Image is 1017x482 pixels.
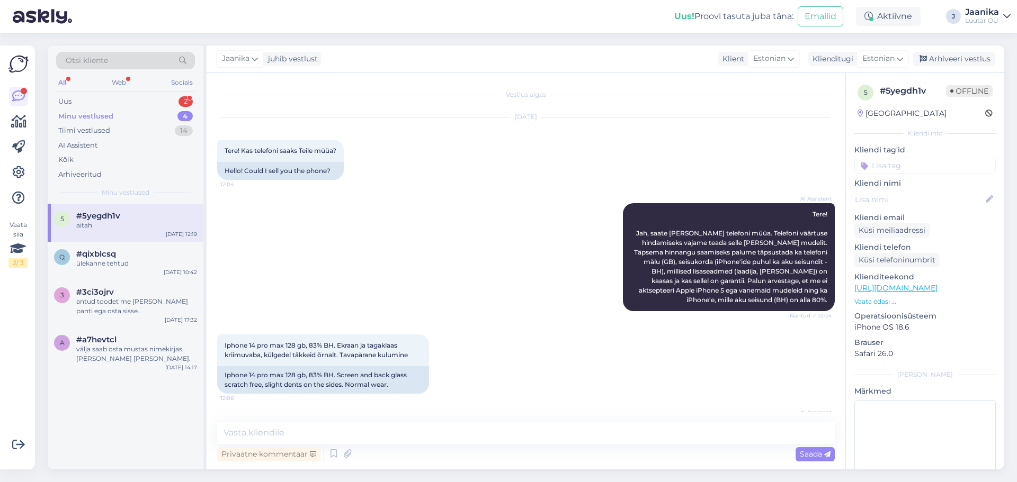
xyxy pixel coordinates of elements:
[217,447,320,461] div: Privaatne kommentaar
[110,76,128,89] div: Web
[102,188,149,197] span: Minu vestlused
[808,53,853,65] div: Klienditugi
[8,220,28,268] div: Vaata siia
[965,8,1011,25] a: JaanikaLuutar OÜ
[854,370,996,379] div: [PERSON_NAME]
[58,96,72,107] div: Uus
[854,223,930,238] div: Küsi meiliaadressi
[76,221,197,230] div: aitah
[854,283,938,293] a: [URL][DOMAIN_NAME]
[792,408,832,416] span: AI Assistent
[60,291,64,299] span: 3
[8,54,29,74] img: Askly Logo
[76,297,197,316] div: antud toodet me [PERSON_NAME] panti ega osta sisse.
[217,366,429,394] div: Iphone 14 pro max 128 gb, 83% BH. Screen and back glass scratch free, slight dents on the sides. ...
[58,125,110,136] div: Tiimi vestlused
[225,147,336,154] span: Tere! Kas telefoni saaks Teile müüa?
[217,112,835,122] div: [DATE]
[792,195,832,203] span: AI Assistent
[854,297,996,306] p: Vaata edasi ...
[165,363,197,371] div: [DATE] 14:17
[855,194,984,205] input: Lisa nimi
[790,312,832,320] span: Nähtud ✓ 12:04
[58,140,97,151] div: AI Assistent
[175,125,193,136] div: 14
[225,341,408,359] span: Iphone 14 pro max 128 gb, 83% BH. Ekraan ja tagaklaas kriimuvaba, külgedel täkkeid õrnalt. Tavapä...
[854,242,996,253] p: Kliendi telefon
[76,259,197,268] div: ülekanne tehtud
[76,249,116,259] span: #qixblcsq
[169,76,195,89] div: Socials
[164,268,197,276] div: [DATE] 10:42
[854,212,996,223] p: Kliendi email
[222,53,249,65] span: Jaanika
[854,158,996,174] input: Lisa tag
[264,53,318,65] div: juhib vestlust
[220,394,260,402] span: 12:06
[718,53,744,65] div: Klient
[179,96,193,107] div: 2
[854,322,996,333] p: iPhone OS 18.6
[220,180,260,188] span: 12:04
[965,8,999,16] div: Jaanika
[60,215,64,223] span: 5
[674,11,694,21] b: Uus!
[854,337,996,348] p: Brauser
[880,85,946,97] div: # 5yegdh1v
[76,335,117,344] span: #a7hevtcl
[60,339,65,347] span: a
[59,253,65,261] span: q
[8,258,28,268] div: 2 / 3
[864,88,868,96] span: 5
[862,53,895,65] span: Estonian
[217,162,344,180] div: Hello! Could I sell you the phone?
[946,85,993,97] span: Offline
[165,316,197,324] div: [DATE] 17:32
[854,144,996,156] p: Kliendi tag'id
[76,287,114,297] span: #3ci3ojrv
[58,154,74,165] div: Kõik
[913,52,995,66] div: Arhiveeri vestlus
[58,169,102,180] div: Arhiveeritud
[854,129,996,138] div: Kliendi info
[217,90,835,99] div: Vestlus algas
[856,7,921,26] div: Aktiivne
[674,10,793,23] div: Proovi tasuta juba täna:
[858,108,947,119] div: [GEOGRAPHIC_DATA]
[177,111,193,122] div: 4
[800,449,831,459] span: Saada
[753,53,786,65] span: Estonian
[854,253,940,267] div: Küsi telefoninumbrit
[76,211,120,221] span: #5yegdh1v
[56,76,68,89] div: All
[76,344,197,363] div: välja saab osta mustas nimekirjas [PERSON_NAME] [PERSON_NAME].
[965,16,999,25] div: Luutar OÜ
[854,271,996,283] p: Klienditeekond
[798,6,843,26] button: Emailid
[854,386,996,397] p: Märkmed
[58,111,113,122] div: Minu vestlused
[66,55,108,66] span: Otsi kliente
[854,311,996,322] p: Operatsioonisüsteem
[854,178,996,189] p: Kliendi nimi
[854,348,996,359] p: Safari 26.0
[166,230,197,238] div: [DATE] 12:19
[946,9,961,24] div: J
